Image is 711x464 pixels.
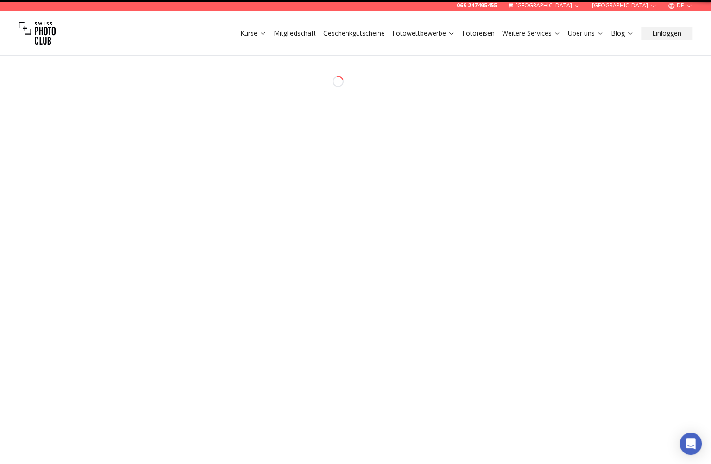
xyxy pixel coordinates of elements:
[641,27,692,40] button: Einloggen
[680,433,702,455] div: Open Intercom Messenger
[323,29,385,38] a: Geschenkgutscheine
[19,15,56,52] img: Swiss photo club
[459,27,498,40] button: Fotoreisen
[240,29,266,38] a: Kurse
[392,29,455,38] a: Fotowettbewerbe
[237,27,270,40] button: Kurse
[457,2,497,9] a: 069 247495455
[611,29,634,38] a: Blog
[498,27,564,40] button: Weitere Services
[320,27,389,40] button: Geschenkgutscheine
[568,29,604,38] a: Über uns
[564,27,607,40] button: Über uns
[270,27,320,40] button: Mitgliedschaft
[462,29,495,38] a: Fotoreisen
[607,27,637,40] button: Blog
[502,29,560,38] a: Weitere Services
[274,29,316,38] a: Mitgliedschaft
[389,27,459,40] button: Fotowettbewerbe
